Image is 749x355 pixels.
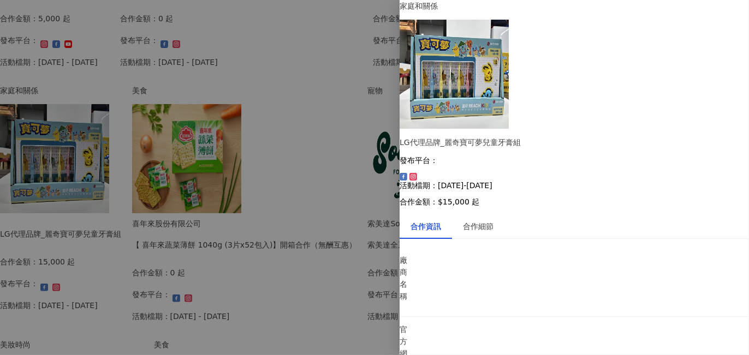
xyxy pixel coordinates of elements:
[400,136,749,148] div: LG代理品牌_麗奇寶可夢兒童牙膏組
[463,220,494,232] div: 合作細節
[400,254,401,302] p: 廠商名稱
[400,156,749,165] p: 發布平台：
[400,20,509,129] img: 麗奇寶可夢兒童牙刷組
[411,220,441,232] div: 合作資訊
[400,181,749,190] p: 活動檔期：[DATE]-[DATE]
[400,197,749,206] p: 合作金額： $15,000 起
